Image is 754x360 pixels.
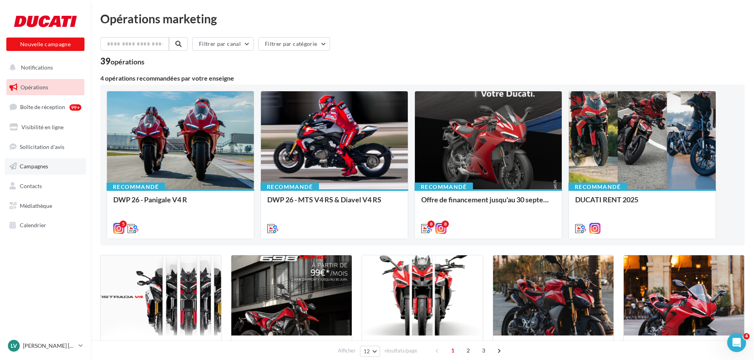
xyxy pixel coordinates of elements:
button: Filtrer par catégorie [258,37,330,51]
button: Filtrer par canal [192,37,254,51]
iframe: Intercom live chat [727,333,746,352]
span: Opérations [21,84,48,90]
a: Lv [PERSON_NAME] [PERSON_NAME] [6,338,84,353]
span: Lv [11,342,17,350]
div: Recommandé [261,183,319,191]
a: Campagnes [5,158,86,175]
span: Notifications [21,64,53,71]
span: 2 [462,344,475,357]
span: 3 [477,344,490,357]
span: Campagnes [20,163,48,170]
div: opérations [111,58,144,65]
span: 12 [364,348,370,354]
span: Calendrier [20,222,46,228]
span: 1 [446,344,459,357]
span: Boîte de réception [20,104,65,110]
div: 8 [428,221,435,228]
span: résultats/page [385,347,417,354]
span: Afficher [338,347,356,354]
div: 99+ [69,104,81,111]
button: Notifications [5,59,83,76]
div: Recommandé [568,183,627,191]
a: Contacts [5,178,86,194]
div: Recommandé [107,183,165,191]
div: Offre de financement jusqu'au 30 septembre [421,196,555,211]
button: 12 [360,346,380,357]
span: 4 [743,333,750,339]
div: Opérations marketing [100,13,745,25]
span: Contacts [20,183,42,189]
div: 5 [120,221,127,228]
span: Sollicitation d'avis [20,143,64,150]
span: Médiathèque [20,202,52,209]
button: Nouvelle campagne [6,38,84,51]
a: Sollicitation d'avis [5,139,86,155]
p: [PERSON_NAME] [PERSON_NAME] [23,342,75,350]
div: DWP 26 - MTS V4 RS & Diavel V4 RS [267,196,401,211]
div: DUCATI RENT 2025 [575,196,709,211]
div: Recommandé [415,183,473,191]
div: 8 [442,221,449,228]
a: Calendrier [5,217,86,234]
a: Médiathèque [5,198,86,214]
div: 4 opérations recommandées par votre enseigne [100,75,745,81]
div: DWP 26 - Panigale V4 R [113,196,248,211]
div: 39 [100,57,144,66]
a: Boîte de réception99+ [5,98,86,115]
a: Visibilité en ligne [5,119,86,136]
span: Visibilité en ligne [21,124,64,130]
a: Opérations [5,79,86,96]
